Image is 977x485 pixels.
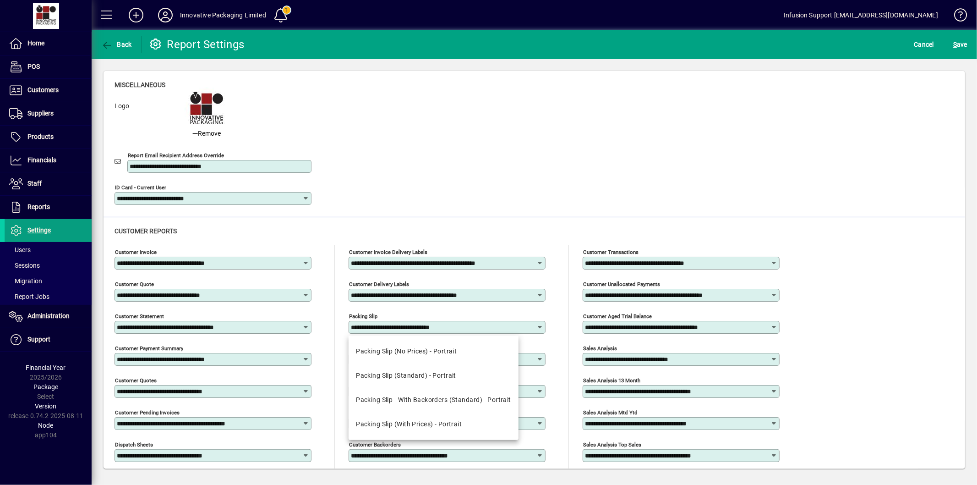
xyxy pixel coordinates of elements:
span: Financials [27,156,56,164]
mat-label: Customer Payment Summary [115,345,183,352]
mat-label: Dispatch sheets [115,441,153,448]
mat-label: Customer Backorders [349,441,401,448]
button: Remove [189,121,224,138]
span: Remove [192,129,221,138]
a: Support [5,328,92,351]
span: Sessions [9,262,40,269]
mat-label: Customer unallocated payments [583,281,660,287]
mat-option: Packing Slip (Standard) - Portrait [349,364,519,388]
mat-label: Customer pending invoices [115,409,180,416]
a: POS [5,55,92,78]
button: Profile [151,7,180,23]
span: Migration [9,277,42,285]
app-page-header-button: Back [92,36,142,53]
span: Settings [27,226,51,234]
mat-label: Sales analysis mtd ytd [583,409,638,416]
a: Report Jobs [5,289,92,304]
span: Package [33,383,58,391]
a: Reports [5,196,92,219]
mat-option: Packing Slip - With Backorders (Standard) - Portrait [349,388,519,412]
a: Home [5,32,92,55]
mat-label: Customer aged trial balance [583,313,652,320]
mat-label: Customer quote [115,281,154,287]
mat-label: Customer invoice [115,249,157,255]
span: Users [9,246,31,254]
div: Report Settings [149,37,245,52]
mat-label: ID Card - Current User [115,184,166,191]
mat-label: Customer statement [115,313,164,320]
label: Logo [108,101,178,138]
span: Reports [27,203,50,210]
button: Back [99,36,134,53]
span: Products [27,133,54,140]
div: Packing Slip (Standard) - Portrait [356,371,456,380]
span: Customer reports [115,227,177,235]
div: Infusion Support [EMAIL_ADDRESS][DOMAIN_NAME] [784,8,938,22]
span: Node [38,422,54,429]
button: Cancel [912,36,937,53]
a: Products [5,126,92,149]
span: Financial Year [26,364,66,371]
span: Cancel [914,37,934,52]
a: Administration [5,305,92,328]
a: Migration [5,273,92,289]
mat-label: Customer transactions [583,249,639,255]
button: Add [121,7,151,23]
div: Packing Slip - With Backorders (Standard) - Portrait [356,395,511,405]
mat-label: Report Email Recipient Address Override [128,152,224,159]
span: Report Jobs [9,293,49,300]
span: Support [27,336,50,343]
mat-label: Customer quotes [115,377,157,384]
a: Knowledge Base [947,2,966,32]
span: Customers [27,86,59,94]
mat-label: Packing Slip [349,313,377,320]
a: Customers [5,79,92,102]
a: Sessions [5,258,92,273]
span: Miscellaneous [115,81,165,88]
mat-label: Sales analysis top sales [583,441,641,448]
span: Home [27,39,44,47]
span: Staff [27,180,42,187]
span: Suppliers [27,110,54,117]
div: Packing Slip (No Prices) - Portrait [356,347,457,356]
mat-label: Customer invoice delivery labels [349,249,427,255]
mat-label: Sales analysis [583,345,617,352]
a: Financials [5,149,92,172]
span: POS [27,63,40,70]
span: ave [953,37,967,52]
mat-label: Customer delivery labels [349,281,409,287]
div: Innovative Packaging Limited [180,8,266,22]
span: Administration [27,312,70,320]
mat-label: Sales analysis 13 month [583,377,640,384]
button: Save [951,36,970,53]
mat-option: Packing Slip (No Prices) - Portrait [349,339,519,364]
div: Packing Slip (With Prices) - Portrait [356,419,462,429]
span: Back [101,41,132,48]
a: Suppliers [5,102,92,125]
span: S [953,41,957,48]
span: Version [35,402,57,410]
a: Users [5,242,92,258]
a: Staff [5,172,92,195]
mat-option: Packing Slip (With Prices) - Portrait [349,412,519,436]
